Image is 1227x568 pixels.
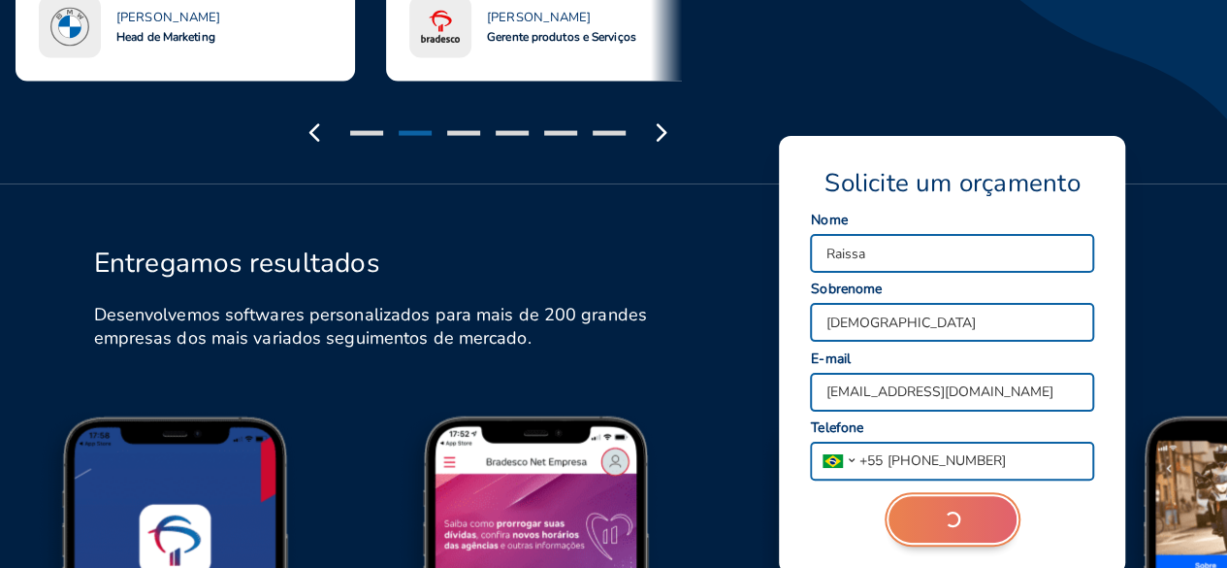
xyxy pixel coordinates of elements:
h6: Desenvolvemos softwares personalizados para mais de 200 grandes empresas dos mais variados seguim... [94,303,665,350]
span: [PERSON_NAME] [487,10,591,25]
input: Seu sobrenome [811,304,1093,341]
input: Seu nome [811,235,1093,272]
span: Gerente produtos e Serviços [487,29,636,45]
span: + 55 [859,451,883,471]
span: [PERSON_NAME] [116,10,220,25]
input: Seu melhor e-mail [811,374,1093,411]
h2: Entregamos resultados [94,247,379,280]
span: Head de Marketing [116,29,215,45]
input: 99 99999 9999 [883,443,1093,480]
span: Solicite um orçamento [824,167,1080,200]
